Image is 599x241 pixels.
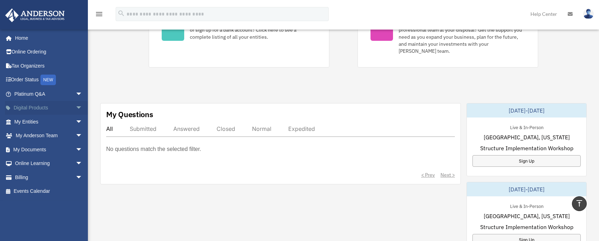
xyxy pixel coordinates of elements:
img: User Pic [583,9,594,19]
i: search [117,9,125,17]
span: arrow_drop_down [76,142,90,157]
a: Order StatusNEW [5,73,93,87]
img: Anderson Advisors Platinum Portal [3,8,67,22]
span: arrow_drop_down [76,170,90,185]
span: arrow_drop_down [76,101,90,115]
span: Structure Implementation Workshop [480,223,573,231]
div: My Questions [106,109,153,120]
div: NEW [40,75,56,85]
div: Did you know, as a Platinum Member, you have an entire professional team at your disposal? Get th... [399,19,525,55]
a: Tax Organizers [5,59,93,73]
span: arrow_drop_down [76,115,90,129]
span: [GEOGRAPHIC_DATA], [US_STATE] [484,212,570,220]
span: Structure Implementation Workshop [480,144,573,152]
a: Platinum Q&Aarrow_drop_down [5,87,93,101]
a: My Anderson Teamarrow_drop_down [5,129,93,143]
a: Online Ordering [5,45,93,59]
span: [GEOGRAPHIC_DATA], [US_STATE] [484,133,570,141]
a: My Documentsarrow_drop_down [5,142,93,157]
a: Home [5,31,90,45]
div: [DATE]-[DATE] [467,103,586,118]
i: vertical_align_top [575,199,584,208]
a: Online Learningarrow_drop_down [5,157,93,171]
a: menu [95,12,103,18]
a: My Entitiesarrow_drop_down [5,115,93,129]
a: Sign Up [472,155,581,167]
div: Looking for an EIN, want to make an update to an entity, or sign up for a bank account? Click her... [190,19,316,40]
a: vertical_align_top [572,196,587,211]
div: Live & In-Person [504,123,549,131]
div: Answered [173,125,200,132]
div: Closed [217,125,235,132]
div: [DATE]-[DATE] [467,182,586,196]
div: Expedited [288,125,315,132]
div: Normal [252,125,271,132]
span: arrow_drop_down [76,87,90,101]
div: Live & In-Person [504,202,549,209]
span: arrow_drop_down [76,157,90,171]
span: arrow_drop_down [76,129,90,143]
i: menu [95,10,103,18]
a: Events Calendar [5,184,93,198]
div: All [106,125,113,132]
a: Digital Productsarrow_drop_down [5,101,93,115]
a: Billingarrow_drop_down [5,170,93,184]
div: Submitted [130,125,156,132]
p: No questions match the selected filter. [106,144,201,154]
